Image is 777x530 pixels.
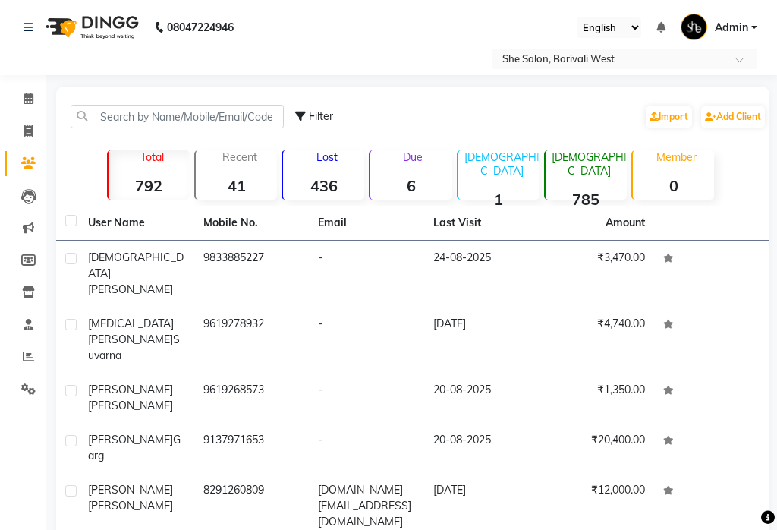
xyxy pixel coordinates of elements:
th: Last Visit [424,206,539,241]
td: 9619278932 [194,307,310,373]
p: [DEMOGRAPHIC_DATA] [464,150,539,178]
span: [DEMOGRAPHIC_DATA] [88,251,184,280]
span: Admin [715,20,748,36]
td: - [309,373,424,423]
td: 24-08-2025 [424,241,539,307]
span: [PERSON_NAME] [88,483,173,497]
td: 9137971653 [194,423,310,473]
strong: 6 [370,176,451,195]
th: Mobile No. [194,206,310,241]
strong: 41 [196,176,277,195]
span: [PERSON_NAME] [88,399,173,412]
p: [DEMOGRAPHIC_DATA] [552,150,627,178]
strong: 785 [546,190,627,209]
td: - [309,423,424,473]
img: logo [39,6,143,49]
th: Email [309,206,424,241]
span: [PERSON_NAME] [88,499,173,513]
span: Filter [309,109,333,123]
a: Import [646,106,692,128]
p: Total [115,150,190,164]
td: - [309,307,424,373]
td: ₹3,470.00 [539,241,655,307]
td: 20-08-2025 [424,373,539,423]
strong: 0 [633,176,714,195]
td: ₹4,740.00 [539,307,655,373]
td: ₹1,350.00 [539,373,655,423]
strong: 1 [458,190,539,209]
td: 9833885227 [194,241,310,307]
span: [MEDICAL_DATA][PERSON_NAME] [88,317,174,346]
p: Lost [289,150,364,164]
th: User Name [79,206,194,241]
td: - [309,241,424,307]
span: [PERSON_NAME] [88,383,173,396]
td: [DATE] [424,307,539,373]
td: ₹20,400.00 [539,423,655,473]
img: Admin [681,14,707,40]
td: 20-08-2025 [424,423,539,473]
td: 9619268573 [194,373,310,423]
p: Recent [202,150,277,164]
strong: 792 [109,176,190,195]
p: Member [639,150,714,164]
th: Amount [596,206,654,240]
a: Add Client [701,106,765,128]
span: [PERSON_NAME] [88,282,173,296]
strong: 436 [283,176,364,195]
input: Search by Name/Mobile/Email/Code [71,105,284,128]
b: 08047224946 [167,6,234,49]
p: Due [373,150,451,164]
span: [PERSON_NAME] [88,433,173,446]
